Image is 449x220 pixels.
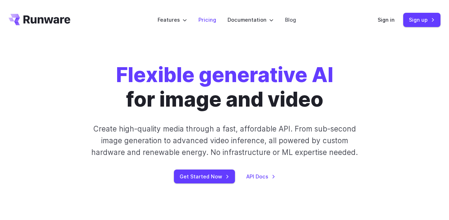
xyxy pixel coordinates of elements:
a: Get Started Now [174,170,235,183]
h1: for image and video [116,63,333,112]
label: Documentation [228,16,274,24]
a: Pricing [198,16,216,24]
p: Create high-quality media through a fast, affordable API. From sub-second image generation to adv... [86,123,363,159]
a: Sign in [378,16,395,24]
a: Blog [285,16,296,24]
a: API Docs [246,172,275,181]
a: Go to / [9,14,70,25]
strong: Flexible generative AI [116,62,333,87]
label: Features [158,16,187,24]
a: Sign up [403,13,440,27]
